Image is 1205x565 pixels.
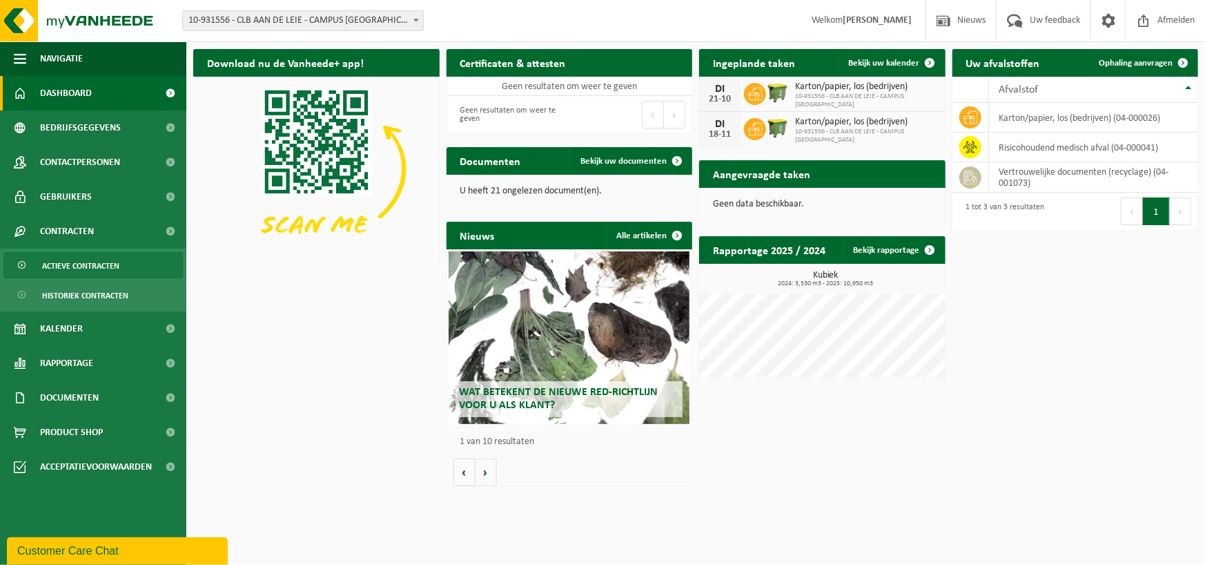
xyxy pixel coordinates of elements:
td: Geen resultaten om weer te geven [447,77,693,96]
div: 18-11 [706,130,734,140]
div: 21-10 [706,95,734,104]
div: DI [706,119,734,130]
span: Bedrijfsgegevens [40,111,121,145]
span: 10-931556 - CLB AAN DE LEIE - CAMPUS CLB LEILAND - MENEN [182,10,424,31]
div: Geen resultaten om weer te geven [453,99,562,130]
p: U heeft 21 ongelezen document(en). [460,186,679,196]
span: Actieve contracten [42,253,119,279]
div: 1 tot 3 van 3 resultaten [959,196,1045,227]
span: Karton/papier, los (bedrijven) [795,82,939,93]
span: Contracten [40,214,94,249]
span: 10-931556 - CLB AAN DE LEIE - CAMPUS CLB LEILAND - MENEN [183,11,423,30]
span: Afvalstof [999,84,1039,95]
button: Previous [1121,198,1143,225]
img: WB-1100-HPE-GN-50 [766,116,790,140]
p: 1 van 10 resultaten [460,437,686,447]
button: Previous [642,101,664,128]
a: Bekijk rapportage [843,236,944,264]
h2: Certificaten & attesten [447,49,580,76]
td: risicohoudend medisch afval (04-000041) [989,133,1199,162]
span: Wat betekent de nieuwe RED-richtlijn voor u als klant? [459,387,658,411]
h2: Ingeplande taken [699,49,809,76]
span: Documenten [40,381,99,415]
span: Bekijk uw documenten [580,157,667,166]
a: Wat betekent de nieuwe RED-richtlijn voor u als klant? [449,251,689,424]
img: WB-1100-HPE-GN-50 [766,81,790,104]
td: vertrouwelijke documenten (recyclage) (04-001073) [989,162,1199,193]
span: Historiek contracten [42,282,128,309]
span: Karton/papier, los (bedrijven) [795,117,939,128]
td: karton/papier, los (bedrijven) (04-000026) [989,103,1199,133]
h2: Download nu de Vanheede+ app! [193,49,378,76]
a: Bekijk uw documenten [569,147,691,175]
button: Next [1170,198,1191,225]
h2: Aangevraagde taken [699,160,824,187]
a: Ophaling aanvragen [1088,49,1197,77]
span: Rapportage [40,346,93,381]
a: Actieve contracten [3,252,183,278]
iframe: chat widget [7,535,231,565]
span: Ophaling aanvragen [1099,59,1173,68]
span: Acceptatievoorwaarden [40,450,152,484]
span: Kalender [40,312,83,346]
span: Navigatie [40,41,83,76]
span: Product Shop [40,415,103,450]
h3: Kubiek [706,271,946,287]
span: Bekijk uw kalender [849,59,920,68]
a: Alle artikelen [605,222,691,249]
button: Volgende [476,459,497,486]
h2: Nieuws [447,222,509,249]
h2: Documenten [447,147,535,174]
a: Bekijk uw kalender [838,49,944,77]
p: Geen data beschikbaar. [713,200,932,209]
button: Next [664,101,685,128]
h2: Uw afvalstoffen [952,49,1054,76]
div: DI [706,84,734,95]
span: 10-931556 - CLB AAN DE LEIE - CAMPUS [GEOGRAPHIC_DATA] [795,93,939,109]
a: Historiek contracten [3,282,183,308]
button: 1 [1143,198,1170,225]
span: Gebruikers [40,180,92,214]
button: Vorige [453,459,476,486]
strong: [PERSON_NAME] [843,15,912,26]
h2: Rapportage 2025 / 2024 [699,236,839,263]
span: Contactpersonen [40,145,120,180]
span: 2024: 3,530 m3 - 2025: 10,950 m3 [706,280,946,287]
span: Dashboard [40,76,92,111]
img: Download de VHEPlus App [193,77,440,261]
span: 10-931556 - CLB AAN DE LEIE - CAMPUS [GEOGRAPHIC_DATA] [795,128,939,144]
